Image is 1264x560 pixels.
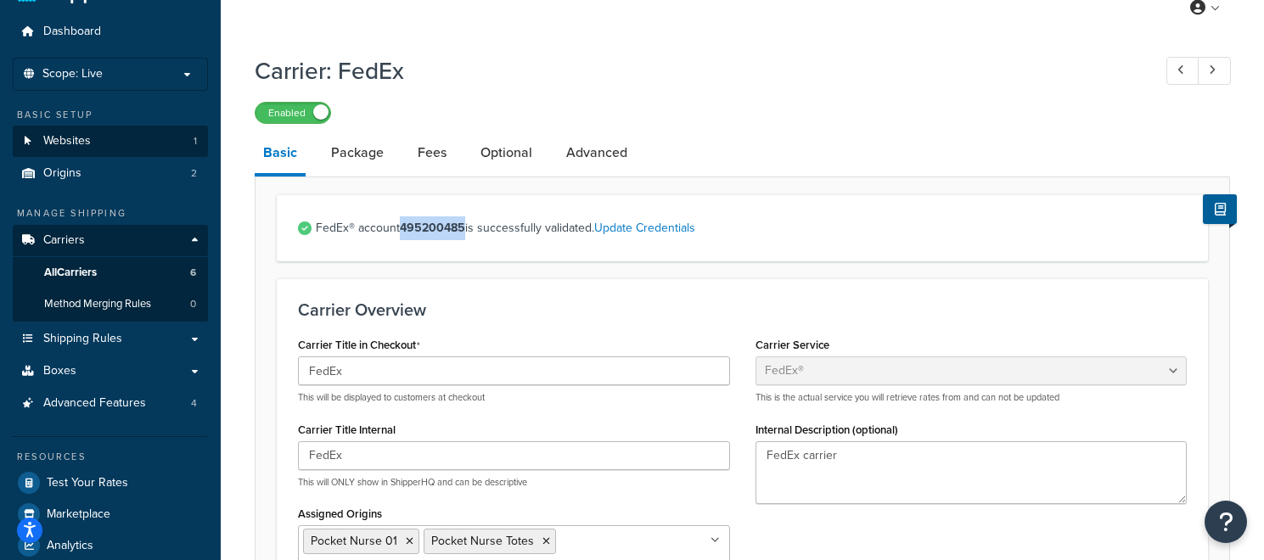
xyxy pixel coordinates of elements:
a: AllCarriers6 [13,257,208,288]
li: Advanced Features [13,388,208,419]
textarea: FedEx carrier [756,441,1188,504]
li: Method Merging Rules [13,288,208,320]
span: Carriers [43,233,85,248]
a: Carriers [13,225,208,256]
span: 1 [194,134,197,148]
span: Dashboard [43,25,101,39]
a: Dashboard [13,16,208,48]
label: Internal Description (optional) [756,423,898,436]
div: Resources [13,450,208,464]
span: Test Your Rates [47,476,128,490]
h3: Carrier Overview [298,300,1187,319]
li: Websites [13,126,208,157]
a: Basic [255,132,306,176]
a: Next Record [1198,57,1231,85]
a: Origins2 [13,158,208,189]
span: Origins [43,166,81,181]
label: Enabled [256,103,330,123]
span: Scope: Live [42,67,103,81]
h1: Carrier: FedEx [255,54,1135,87]
a: Update Credentials [594,219,695,237]
div: Manage Shipping [13,206,208,221]
a: Previous Record [1166,57,1199,85]
span: Pocket Nurse 01 [311,532,397,550]
span: Analytics [47,539,93,553]
a: Method Merging Rules0 [13,288,208,320]
span: Method Merging Rules [44,297,151,311]
span: 0 [190,297,196,311]
a: Boxes [13,356,208,387]
a: Shipping Rules [13,323,208,355]
p: This will ONLY show in ShipperHQ and can be descriptive [298,476,730,489]
strong: 495200485 [400,219,465,237]
a: Advanced Features4 [13,388,208,419]
a: Websites1 [13,126,208,157]
a: Optional [472,132,541,173]
div: Basic Setup [13,108,208,122]
li: Carriers [13,225,208,322]
label: Carrier Title Internal [298,423,396,436]
span: Pocket Nurse Totes [431,532,534,550]
a: Advanced [558,132,636,173]
span: Boxes [43,364,76,378]
span: Marketplace [47,507,110,522]
a: Package [323,132,392,173]
button: Show Help Docs [1203,194,1237,224]
span: All Carriers [44,266,97,280]
a: Marketplace [13,499,208,529]
a: Fees [409,132,455,173]
p: This is the actual service you will retrieve rates from and can not be updated [756,391,1188,404]
label: Carrier Service [756,339,829,351]
label: Assigned Origins [298,507,382,520]
p: This will be displayed to customers at checkout [298,391,730,404]
label: Carrier Title in Checkout [298,339,420,352]
span: 6 [190,266,196,280]
span: 4 [191,396,197,411]
a: Test Your Rates [13,468,208,498]
span: FedEx® account is successfully validated. [316,216,1187,240]
button: Open Resource Center [1205,501,1247,543]
span: Websites [43,134,91,148]
span: 2 [191,166,197,181]
span: Shipping Rules [43,332,122,346]
li: Origins [13,158,208,189]
span: Advanced Features [43,396,146,411]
